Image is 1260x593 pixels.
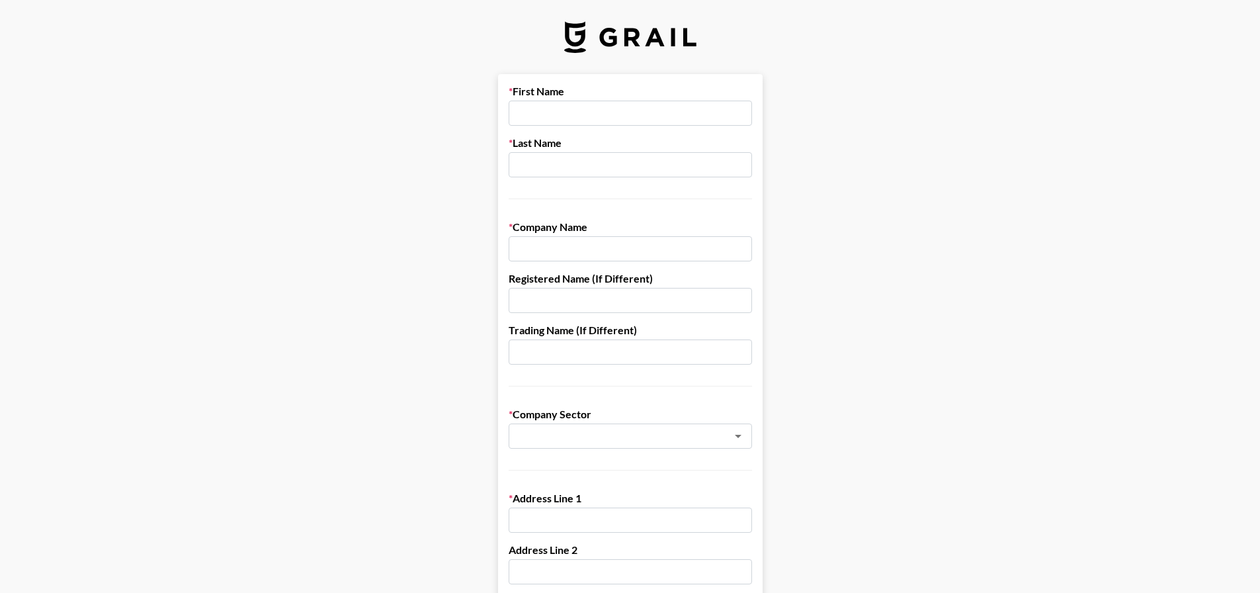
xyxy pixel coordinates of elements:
label: Address Line 2 [509,543,752,557]
label: Company Name [509,220,752,234]
label: Company Sector [509,408,752,421]
label: First Name [509,85,752,98]
label: Address Line 1 [509,492,752,505]
label: Last Name [509,136,752,150]
button: Open [729,427,747,445]
img: Grail Talent Logo [564,21,696,53]
label: Registered Name (If Different) [509,272,752,285]
label: Trading Name (If Different) [509,324,752,337]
